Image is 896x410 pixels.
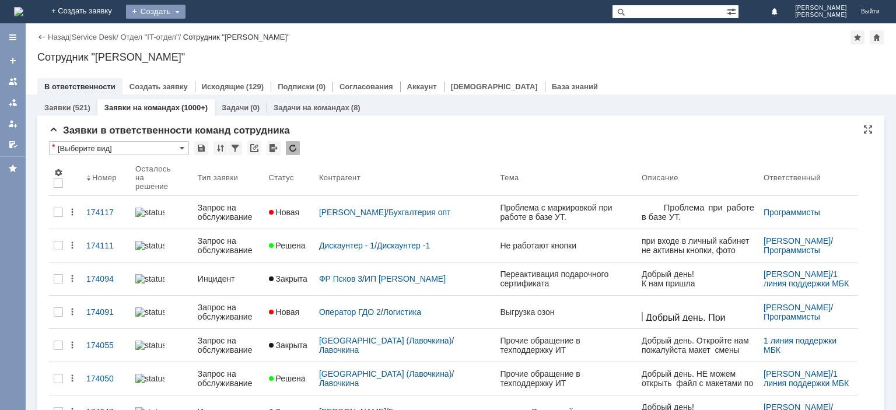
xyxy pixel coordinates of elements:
[870,30,884,44] div: Сделать домашней страницей
[764,369,849,388] a: 1 линия поддержки МБК
[49,125,290,136] span: Заявки в ответственности команд сотрудника
[126,5,185,19] div: Создать
[198,173,238,182] div: Тип заявки
[131,367,193,390] a: statusbar-100 (1).png
[319,208,491,217] div: /
[764,208,820,217] a: Программисты
[198,336,260,355] div: Запрос на обслуживание
[407,82,437,91] a: Аккаунт
[250,103,260,112] div: (0)
[44,103,71,112] a: Заявки
[495,329,637,362] a: Прочие обращение в техподдержку ИТ
[68,307,77,317] div: Действия
[764,246,820,255] a: Программисты
[319,345,359,355] a: Лавочкина
[319,241,491,250] div: /
[104,103,180,112] a: Заявки на командах
[3,114,22,133] a: Мои заявки
[365,274,446,283] a: ИП [PERSON_NAME]
[319,336,452,345] a: [GEOGRAPHIC_DATA] (Лавочкина)
[319,336,491,355] div: /
[86,241,126,250] div: 174111
[135,341,164,350] img: statusbar-100 (1).png
[377,241,430,250] a: Дискаунтер -1
[339,82,393,91] a: Согласования
[319,274,491,283] div: /
[267,141,281,155] div: Экспорт списка
[495,362,637,395] a: Прочие обращение в техподдержку ИТ
[764,236,853,255] div: /
[264,334,314,357] a: Закрыта
[86,341,126,350] div: 174055
[193,362,264,395] a: Запрос на обслуживание
[82,267,131,290] a: 174094
[198,236,260,255] div: Запрос на обслуживание
[181,103,208,112] div: (1000+)
[193,296,264,328] a: Запрос на обслуживание
[495,160,637,196] th: Тема
[269,208,300,217] span: Новая
[269,341,307,350] span: Закрыта
[552,82,598,91] a: База знаний
[264,160,314,196] th: Статус
[14,7,23,16] img: logo
[194,141,208,155] div: Сохранить вид
[44,82,116,91] a: В ответственности
[202,82,244,91] a: Исходящие
[129,82,188,91] a: Создать заявку
[51,19,75,28] span: от 16.
[131,300,193,324] a: statusbar-100 (1).png
[495,300,637,324] a: Выгрузка озон
[314,160,496,196] th: Контрагент
[764,369,853,388] div: /
[3,93,22,112] a: Заявки в моей ответственности
[86,307,126,317] div: 174091
[14,7,23,16] a: Перейти на домашнюю страницу
[72,33,121,41] div: /
[764,369,831,379] a: [PERSON_NAME]
[278,82,314,91] a: Подписки
[269,307,300,317] span: Новая
[764,303,853,321] div: /
[850,30,864,44] div: Добавить в избранное
[764,173,821,182] div: Ответственный
[319,369,491,388] div: /
[193,196,264,229] a: Запрос на обслуживание
[500,369,632,388] div: Прочие обращение в техподдержку ИТ
[764,269,849,288] a: 1 линия поддержки МБК
[3,51,22,70] a: Создать заявку
[68,241,77,250] div: Действия
[198,303,260,321] div: Запрос на обслуживание
[86,274,126,283] div: 174094
[131,267,193,290] a: statusbar-100 (1).png
[727,5,738,16] span: Расширенный поиск
[92,173,117,182] div: Номер
[52,143,55,151] div: Настройки списка отличаются от сохраненных в виде
[131,234,193,257] a: statusbar-100 (1).png
[388,208,451,217] a: Бухгалтерия опт
[764,269,831,279] a: [PERSON_NAME]
[131,160,193,196] th: Осталось на решение
[319,274,362,283] a: ФР Псков 3
[193,329,264,362] a: Запрос на обслуживание
[269,274,307,283] span: Закрыта
[82,160,131,196] th: Номер
[120,33,183,41] div: /
[500,336,632,355] div: Прочие обращение в техподдержку ИТ
[3,135,22,154] a: Мои согласования
[319,307,491,317] div: /
[500,269,632,288] div: Переактивация подарочного сертификата
[48,33,69,41] a: Назад
[193,229,264,262] a: Запрос на обслуживание
[68,208,77,217] div: Действия
[495,262,637,295] a: Переактивация подарочного сертификата
[213,141,228,155] div: Сортировка...
[69,32,71,41] div: |
[68,341,77,350] div: Действия
[86,208,126,217] div: 174117
[500,203,632,222] div: Проблема с маркировкой при работе в базе УТ.
[183,33,290,41] div: Сотрудник "[PERSON_NAME]"
[54,168,63,177] span: Настройки
[319,173,360,182] div: Контрагент
[264,201,314,224] a: Новая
